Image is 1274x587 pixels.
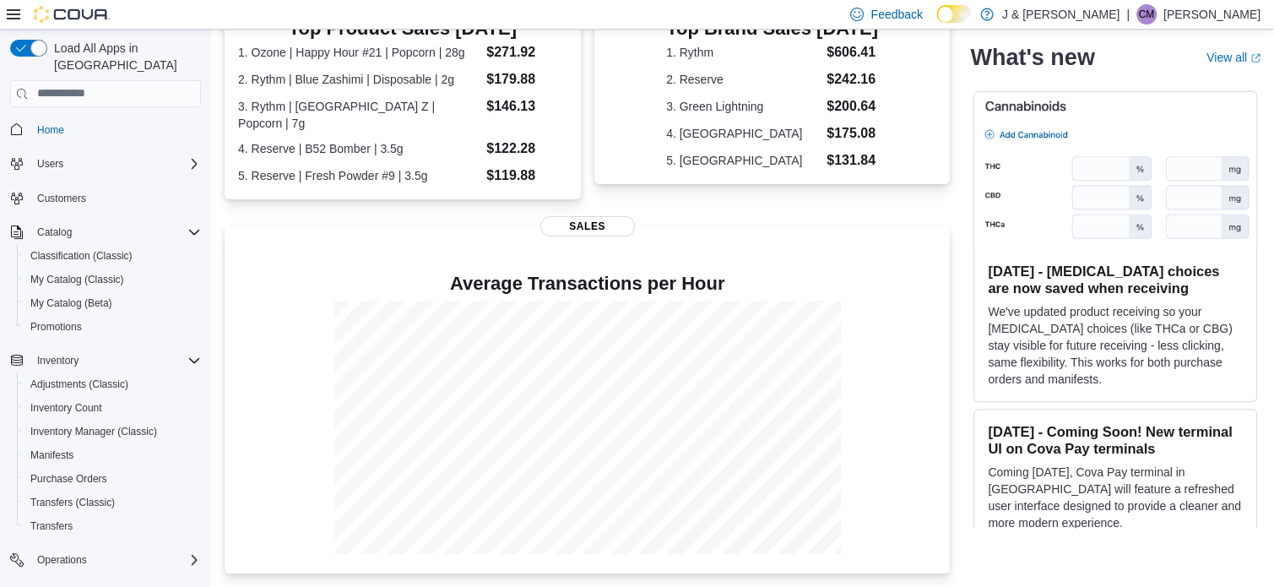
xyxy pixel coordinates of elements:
dd: $179.88 [486,69,567,90]
span: Home [37,123,64,137]
a: Home [30,120,71,140]
div: Cheyenne Mann [1136,4,1157,24]
button: Users [3,152,208,176]
h3: [DATE] - [MEDICAL_DATA] choices are now saved when receiving [988,263,1243,296]
span: Customers [37,192,86,205]
button: Inventory [3,349,208,372]
dd: $242.16 [827,69,878,90]
a: Purchase Orders [24,469,114,489]
dd: $146.13 [486,96,567,117]
dt: 2. Reserve [666,71,820,88]
span: My Catalog (Classic) [30,273,124,286]
button: Transfers (Classic) [17,491,208,514]
a: Transfers [24,516,79,536]
dt: 5. [GEOGRAPHIC_DATA] [666,152,820,169]
span: Adjustments (Classic) [24,374,201,394]
dt: 1. Ozone | Happy Hour #21 | Popcorn | 28g [238,44,480,61]
button: Operations [3,548,208,572]
dd: $606.41 [827,42,878,63]
span: Catalog [30,222,201,242]
span: Feedback [870,6,922,23]
span: Dark Mode [936,23,937,24]
button: Users [30,154,70,174]
button: Transfers [17,514,208,538]
dd: $271.92 [486,42,567,63]
button: Classification (Classic) [17,244,208,268]
a: Promotions [24,317,89,337]
button: Inventory Manager (Classic) [17,420,208,443]
span: Classification (Classic) [24,246,201,266]
span: My Catalog (Beta) [24,293,201,313]
span: Operations [30,550,201,570]
span: Adjustments (Classic) [30,378,128,391]
dt: 1. Rythm [666,44,820,61]
h3: [DATE] - Coming Soon! New terminal UI on Cova Pay terminals [988,423,1243,457]
dd: $175.08 [827,123,878,144]
a: Manifests [24,445,80,465]
p: Coming [DATE], Cova Pay terminal in [GEOGRAPHIC_DATA] will feature a refreshed user interface des... [988,464,1243,531]
button: My Catalog (Classic) [17,268,208,291]
p: [PERSON_NAME] [1163,4,1260,24]
dd: $119.88 [486,166,567,186]
span: Promotions [24,317,201,337]
span: Catalog [37,226,72,239]
a: My Catalog (Beta) [24,293,119,313]
dt: 4. Reserve | B52 Bomber | 3.5g [238,140,480,157]
span: My Catalog (Classic) [24,269,201,290]
button: Home [3,117,208,142]
a: Adjustments (Classic) [24,374,135,394]
svg: External link [1250,53,1260,63]
dd: $131.84 [827,150,878,171]
button: Customers [3,186,208,210]
span: Manifests [30,448,73,462]
button: Promotions [17,315,208,339]
span: Inventory Manager (Classic) [30,425,157,438]
button: Inventory [30,351,85,371]
a: Classification (Classic) [24,246,139,266]
span: Users [37,157,63,171]
a: Customers [30,188,93,209]
span: Inventory Count [24,398,201,418]
span: Purchase Orders [30,472,107,486]
button: Adjustments (Classic) [17,372,208,396]
button: Inventory Count [17,396,208,420]
span: Operations [37,553,87,567]
h2: What's new [970,44,1094,71]
a: Transfers (Classic) [24,492,122,513]
span: CM [1139,4,1155,24]
a: Inventory Count [24,398,109,418]
span: Transfers [24,516,201,536]
img: Cova [34,6,110,23]
span: Purchase Orders [24,469,201,489]
span: My Catalog (Beta) [30,296,112,310]
dt: 2. Rythm | Blue Zashimi | Disposable | 2g [238,71,480,88]
span: Load All Apps in [GEOGRAPHIC_DATA] [47,40,201,73]
span: Inventory [37,354,79,367]
span: Inventory Count [30,401,102,415]
h4: Average Transactions per Hour [238,274,936,294]
button: My Catalog (Beta) [17,291,208,315]
dd: $200.64 [827,96,878,117]
span: Sales [540,216,635,236]
button: Purchase Orders [17,467,208,491]
button: Catalog [3,220,208,244]
span: Promotions [30,320,82,334]
span: Users [30,154,201,174]
span: Transfers [30,519,73,533]
button: Operations [30,550,94,570]
span: Transfers (Classic) [30,496,115,509]
p: We've updated product receiving so your [MEDICAL_DATA] choices (like THCa or CBG) stay visible fo... [988,303,1243,388]
span: Inventory [30,351,201,371]
p: | [1126,4,1130,24]
dt: 3. Green Lightning [666,98,820,115]
dd: $122.28 [486,139,567,159]
button: Catalog [30,222,79,242]
input: Dark Mode [936,5,972,23]
a: My Catalog (Classic) [24,269,131,290]
p: J & [PERSON_NAME] [1002,4,1119,24]
dt: 4. [GEOGRAPHIC_DATA] [666,125,820,142]
button: Manifests [17,443,208,467]
span: Transfers (Classic) [24,492,201,513]
span: Customers [30,188,201,209]
span: Home [30,119,201,140]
